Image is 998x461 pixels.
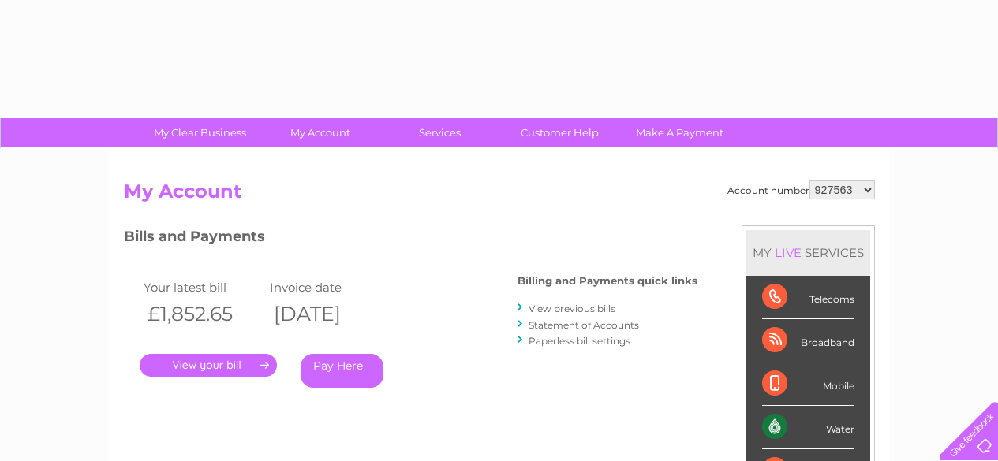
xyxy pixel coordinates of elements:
div: MY SERVICES [746,230,870,275]
h3: Bills and Payments [124,225,697,253]
div: Broadband [762,319,854,362]
a: My Account [255,118,385,147]
th: £1,852.65 [140,298,266,330]
div: Telecoms [762,276,854,319]
a: Make A Payment [615,118,745,147]
div: Water [762,406,854,449]
a: Paperless bill settings [529,335,630,347]
div: LIVE [772,245,805,260]
td: Invoice date [266,277,392,298]
h2: My Account [124,180,875,210]
a: Statement of Accounts [529,319,639,331]
a: Pay Here [301,354,383,388]
a: . [140,354,277,377]
div: Mobile [762,362,854,406]
th: [DATE] [266,298,392,330]
td: Your latest bill [140,277,266,298]
a: My Clear Business [135,118,265,147]
div: Account number [727,180,875,199]
a: Customer Help [495,118,625,147]
a: Services [375,118,505,147]
a: View previous bills [529,303,615,314]
h4: Billing and Payments quick links [518,275,697,287]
